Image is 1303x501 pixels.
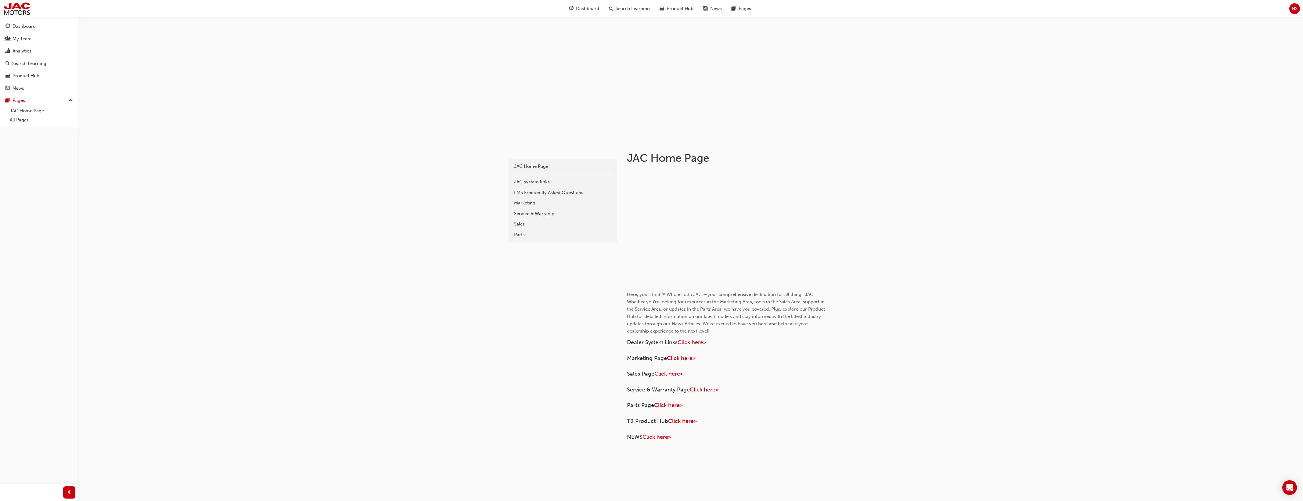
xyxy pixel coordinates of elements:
a: Sales [511,219,615,229]
a: Product Hub [2,70,75,81]
span: Sales Page [627,370,654,377]
span: search-icon [609,5,613,13]
button: NS [1289,3,1300,14]
span: NEWS [627,434,643,440]
span: Marketing Page [627,355,667,362]
a: JAC system links [511,177,615,187]
a: News [2,83,75,94]
a: LMS Frequently Asked Questions [511,187,615,198]
div: Sales [514,221,612,228]
div: My Team [13,35,32,42]
span: search-icon [5,61,10,67]
span: pages-icon [5,98,10,103]
h1: JAC Home Page [627,151,827,165]
span: pages-icon [732,5,736,13]
span: news-icon [703,5,708,13]
span: Dashboard [576,5,599,12]
div: Analytics [13,48,31,55]
span: NS [1292,5,1298,12]
div: Pages [13,97,25,104]
span: guage-icon [5,24,10,29]
a: JAC Home Page [511,161,615,172]
div: JAC Home Page [514,163,612,170]
a: My Team [2,33,75,45]
a: pages-iconPages [727,2,756,15]
div: News [13,85,24,92]
span: Product Hub [667,5,693,12]
div: LMS Frequently Asked Questions [514,189,612,196]
a: Click here> [667,355,696,362]
a: Click here> [654,402,683,409]
span: Pages [739,5,751,12]
div: Service & Warranty [514,210,612,217]
a: Analytics [2,45,75,57]
div: Search Learning [12,60,46,67]
span: people-icon [5,36,10,42]
button: Pages [2,95,75,106]
span: Parts Page [627,402,654,409]
span: Dealer System Links [627,339,678,346]
span: Service & Warranty Page [627,386,690,393]
div: Product Hub [13,72,39,79]
span: Here, you'll find "A Whole Lotta JAC"—your comprehensive destination for all things JAC. Whether ... [627,292,826,334]
div: JAC system links [514,178,612,186]
a: All Pages [7,115,75,125]
div: Dashboard [13,23,36,30]
div: Marketing [514,200,612,207]
a: news-iconNews [698,2,727,15]
a: Parts [511,229,615,240]
a: car-iconProduct Hub [655,2,698,15]
button: DashboardMy TeamAnalyticsSearch LearningProduct HubNews [2,20,75,95]
div: Parts [514,231,612,238]
img: jac-portal [3,2,31,16]
span: guage-icon [569,5,574,13]
a: search-iconSearch Learning [604,2,655,15]
span: News [710,5,722,12]
a: Click here> [690,386,718,393]
span: car-icon [5,73,10,79]
span: news-icon [5,86,10,91]
span: Search Learning [616,5,650,12]
a: Click here> [668,418,697,424]
a: JAC Home Page [7,106,75,116]
span: prev-icon [67,489,72,496]
a: Service & Warranty [511,208,615,219]
a: Click here> [654,370,683,377]
span: chart-icon [5,49,10,54]
span: up-icon [69,97,73,105]
a: Marketing [511,198,615,208]
a: Search Learning [2,58,75,69]
div: Open Intercom Messenger [1282,480,1297,495]
span: T9 Product Hub [627,418,668,424]
a: Click here> [643,434,671,440]
span: car-icon [660,5,664,13]
a: Dashboard [2,21,75,32]
a: Click here> [678,339,706,346]
a: guage-iconDashboard [564,2,604,15]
